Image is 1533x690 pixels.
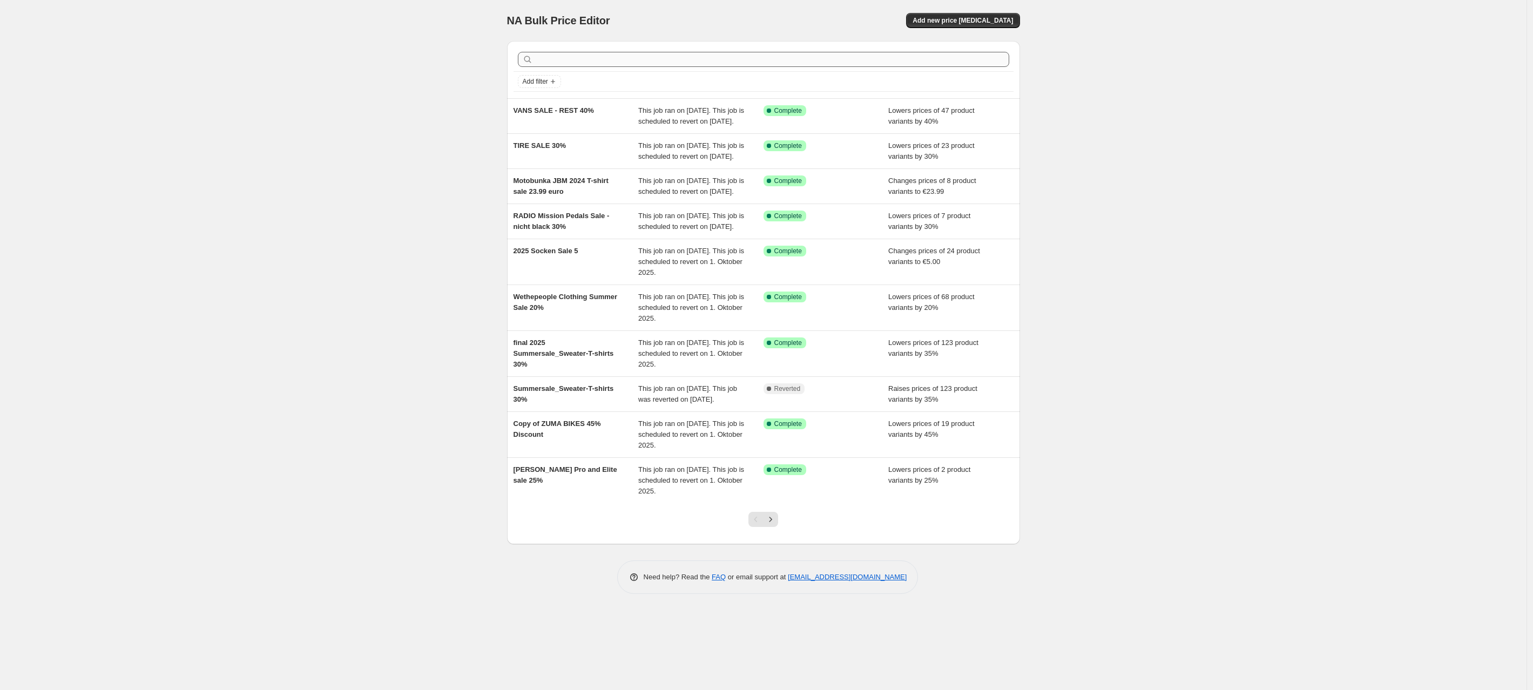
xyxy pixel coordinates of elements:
span: RADIO Mission Pedals Sale - nicht black 30% [514,212,610,231]
a: [EMAIL_ADDRESS][DOMAIN_NAME] [788,573,907,581]
span: This job ran on [DATE]. This job is scheduled to revert on 1. Oktober 2025. [638,247,744,276]
span: This job ran on [DATE]. This job is scheduled to revert on 1. Oktober 2025. [638,465,744,495]
span: This job ran on [DATE]. This job was reverted on [DATE]. [638,384,737,403]
span: Motobunka JBM 2024 T-shirt sale 23.99 euro [514,177,609,195]
span: This job ran on [DATE]. This job is scheduled to revert on [DATE]. [638,212,744,231]
span: Complete [774,293,802,301]
span: Changes prices of 8 product variants to €23.99 [888,177,976,195]
span: 2025 Socken Sale 5 [514,247,578,255]
span: Complete [774,420,802,428]
span: Changes prices of 24 product variants to €5.00 [888,247,980,266]
span: Lowers prices of 47 product variants by 40% [888,106,975,125]
span: This job ran on [DATE]. This job is scheduled to revert on 1. Oktober 2025. [638,293,744,322]
span: Complete [774,177,802,185]
span: Complete [774,212,802,220]
button: Add new price [MEDICAL_DATA] [906,13,1019,28]
span: TIRE SALE 30% [514,141,566,150]
span: This job ran on [DATE]. This job is scheduled to revert on [DATE]. [638,177,744,195]
span: Lowers prices of 2 product variants by 25% [888,465,970,484]
span: Complete [774,141,802,150]
span: This job ran on [DATE]. This job is scheduled to revert on 1. Oktober 2025. [638,339,744,368]
span: Lowers prices of 23 product variants by 30% [888,141,975,160]
span: Lowers prices of 19 product variants by 45% [888,420,975,438]
span: Complete [774,247,802,255]
span: or email support at [726,573,788,581]
button: Next [763,512,778,527]
span: Reverted [774,384,801,393]
span: Need help? Read the [644,573,712,581]
span: This job ran on [DATE]. This job is scheduled to revert on 1. Oktober 2025. [638,420,744,449]
span: This job ran on [DATE]. This job is scheduled to revert on [DATE]. [638,106,744,125]
span: Complete [774,339,802,347]
span: Raises prices of 123 product variants by 35% [888,384,977,403]
span: Lowers prices of 123 product variants by 35% [888,339,978,357]
span: Complete [774,106,802,115]
span: Summersale_Sweater-T-shirts 30% [514,384,614,403]
span: NA Bulk Price Editor [507,15,610,26]
span: Lowers prices of 68 product variants by 20% [888,293,975,312]
span: Add filter [523,77,548,86]
span: Complete [774,465,802,474]
span: VANS SALE - REST 40% [514,106,594,114]
span: Copy of ZUMA BIKES 45% Discount [514,420,601,438]
span: This job ran on [DATE]. This job is scheduled to revert on [DATE]. [638,141,744,160]
a: FAQ [712,573,726,581]
span: Add new price [MEDICAL_DATA] [913,16,1013,25]
span: final 2025 Summersale_Sweater-T-shirts 30% [514,339,614,368]
nav: Pagination [748,512,778,527]
span: Lowers prices of 7 product variants by 30% [888,212,970,231]
span: Wethepeople Clothing Summer Sale 20% [514,293,618,312]
button: Add filter [518,75,561,88]
span: [PERSON_NAME] Pro and Elite sale 25% [514,465,617,484]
